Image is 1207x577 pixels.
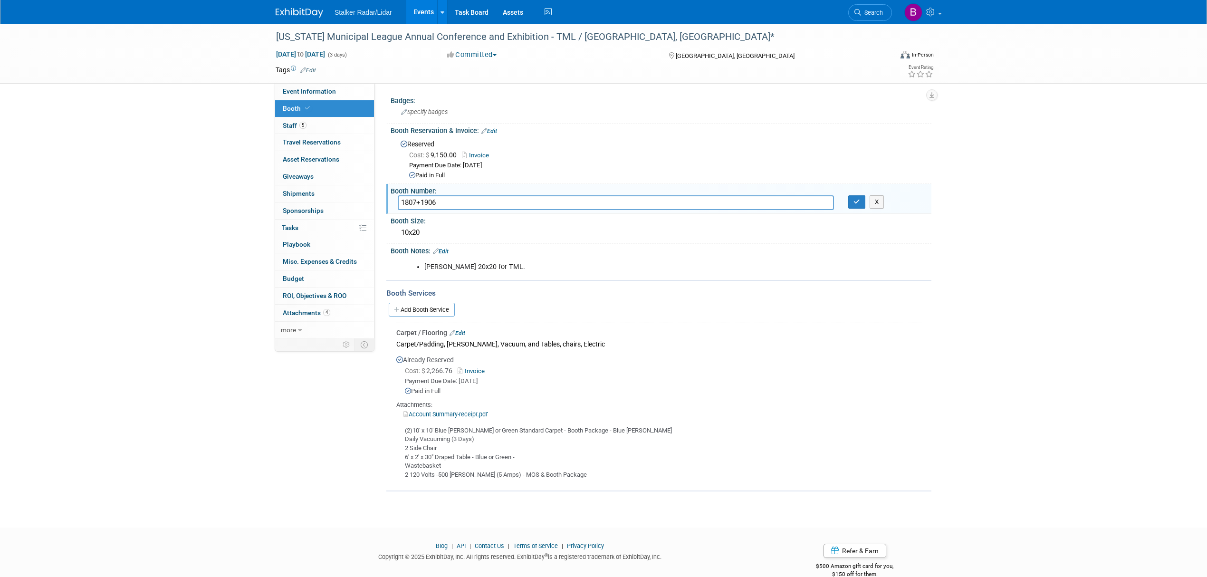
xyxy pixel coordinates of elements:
[355,338,374,351] td: Toggle Event Tabs
[836,49,934,64] div: Event Format
[475,542,504,549] a: Contact Us
[424,262,821,272] li: [PERSON_NAME] 20x20 for TML.
[462,152,494,159] a: Invoice
[436,542,448,549] a: Blog
[457,542,466,549] a: API
[275,100,374,117] a: Booth
[282,224,298,231] span: Tasks
[283,105,312,112] span: Booth
[398,225,924,240] div: 10x20
[283,292,346,299] span: ROI, Objectives & ROO
[391,124,931,136] div: Booth Reservation & Invoice:
[275,151,374,168] a: Asset Reservations
[275,270,374,287] a: Budget
[396,419,924,480] div: (2)10' x 10' Blue [PERSON_NAME] or Green Standard Carpet - Booth Package - Blue [PERSON_NAME] Dai...
[389,303,455,317] a: Add Booth Service
[545,553,548,558] sup: ®
[275,185,374,202] a: Shipments
[403,411,488,418] a: Account Summary-receipt.pdf
[275,288,374,304] a: ROI, Objectives & ROO
[327,52,347,58] span: (3 days)
[335,9,392,16] span: Stalker Radar/Lidar
[283,240,310,248] span: Playbook
[870,195,884,209] button: X
[283,173,314,180] span: Giveaways
[391,214,931,226] div: Booth Size:
[900,51,910,58] img: Format-Inperson.png
[559,542,565,549] span: |
[405,367,426,375] span: Cost: $
[386,288,931,298] div: Booth Services
[283,122,307,129] span: Staff
[398,137,924,180] div: Reserved
[276,50,326,58] span: [DATE] [DATE]
[275,202,374,219] a: Sponsorships
[283,155,339,163] span: Asset Reservations
[467,542,473,549] span: |
[567,542,604,549] a: Privacy Policy
[904,3,922,21] img: Brooke Journet
[824,544,886,558] a: Refer & Earn
[405,367,456,375] span: 2,266.76
[275,220,374,236] a: Tasks
[275,253,374,270] a: Misc. Expenses & Credits
[273,29,878,46] div: [US_STATE] Municipal League Annual Conference and Exhibition - TML / [GEOGRAPHIC_DATA], [GEOGRAPH...
[276,65,316,75] td: Tags
[449,542,455,549] span: |
[444,50,500,60] button: Committed
[275,134,374,151] a: Travel Reservations
[396,337,924,350] div: Carpet/Padding, [PERSON_NAME], Vacuum, and Tables, chairs, Electric
[409,151,460,159] span: 9,150.00
[275,168,374,185] a: Giveaways
[283,207,324,214] span: Sponsorships
[391,94,931,106] div: Badges:
[283,138,341,146] span: Travel Reservations
[433,248,449,255] a: Edit
[305,106,310,111] i: Booth reservation complete
[283,87,336,95] span: Event Information
[275,117,374,134] a: Staff5
[513,542,558,549] a: Terms of Service
[409,151,431,159] span: Cost: $
[396,401,924,409] div: Attachments:
[276,8,323,18] img: ExhibitDay
[338,338,355,351] td: Personalize Event Tab Strip
[275,236,374,253] a: Playbook
[275,322,374,338] a: more
[283,275,304,282] span: Budget
[676,52,795,59] span: [GEOGRAPHIC_DATA], [GEOGRAPHIC_DATA]
[283,309,330,317] span: Attachments
[405,387,924,396] div: Paid in Full
[299,122,307,129] span: 5
[323,309,330,316] span: 4
[409,171,924,180] div: Paid in Full
[283,190,315,197] span: Shipments
[300,67,316,74] a: Edit
[281,326,296,334] span: more
[450,330,465,337] a: Edit
[481,128,497,135] a: Edit
[283,258,357,265] span: Misc. Expenses & Credits
[458,367,489,375] a: Invoice
[401,108,448,115] span: Specify badges
[506,542,512,549] span: |
[396,328,924,337] div: Carpet / Flooring
[861,9,883,16] span: Search
[275,83,374,100] a: Event Information
[911,51,934,58] div: In-Person
[405,377,924,386] div: Payment Due Date: [DATE]
[275,305,374,321] a: Attachments4
[391,184,931,196] div: Booth Number:
[391,244,931,256] div: Booth Notes:
[409,161,924,170] div: Payment Due Date: [DATE]
[396,350,924,480] div: Already Reserved
[908,65,933,70] div: Event Rating
[296,50,305,58] span: to
[848,4,892,21] a: Search
[276,550,764,561] div: Copyright © 2025 ExhibitDay, Inc. All rights reserved. ExhibitDay is a registered trademark of Ex...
